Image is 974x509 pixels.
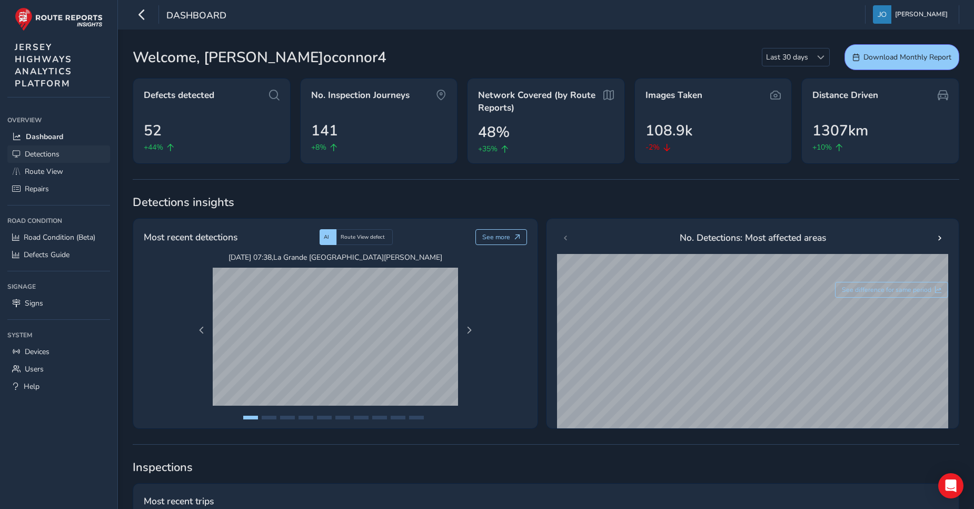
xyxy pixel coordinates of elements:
button: Previous Page [194,323,209,338]
span: Download Monthly Report [863,52,951,62]
span: 108.9k [645,120,692,142]
a: Repairs [7,180,110,198]
button: Download Monthly Report [844,44,959,70]
span: 1307km [812,120,868,142]
span: Defects detected [144,89,214,102]
span: +10% [812,142,832,153]
img: rr logo [15,7,103,31]
span: Images Taken [645,89,702,102]
button: Page 2 [262,416,276,419]
span: Inspections [133,459,959,475]
span: Most recent trips [144,494,214,508]
div: Overview [7,112,110,128]
span: [DATE] 07:38 , La Grande [GEOGRAPHIC_DATA][PERSON_NAME] [213,252,458,262]
span: Users [25,364,44,374]
span: Help [24,381,39,391]
span: Route View [25,167,63,177]
button: Page 6 [335,416,350,419]
a: Devices [7,343,110,360]
a: Defects Guide [7,246,110,263]
button: See difference for same period [835,282,949,298]
div: System [7,327,110,343]
a: Dashboard [7,128,110,145]
div: Signage [7,279,110,295]
span: JERSEY HIGHWAYS ANALYTICS PLATFORM [15,41,72,90]
span: Dashboard [166,9,226,24]
a: Route View [7,163,110,180]
span: Signs [25,298,43,308]
div: Open Intercom Messenger [938,473,963,498]
a: Users [7,360,110,378]
button: Page 1 [243,416,258,419]
span: Detections insights [133,194,959,210]
span: Dashboard [26,132,63,142]
span: Defects Guide [24,250,69,260]
span: +8% [311,142,326,153]
span: Welcome, [PERSON_NAME]oconnor4 [133,46,386,68]
span: +44% [144,142,163,153]
span: Road Condition (Beta) [24,232,95,242]
span: Distance Driven [812,89,878,102]
span: See more [482,233,510,241]
button: [PERSON_NAME] [873,5,951,24]
span: Detections [25,149,59,159]
span: Repairs [25,184,49,194]
a: Help [7,378,110,395]
span: -2% [645,142,660,153]
span: Network Covered (by Route Reports) [478,89,600,114]
div: Route View defect [336,229,393,245]
span: Devices [25,347,49,357]
span: [PERSON_NAME] [895,5,948,24]
span: AI [324,233,329,241]
span: 52 [144,120,162,142]
span: No. Detections: Most affected areas [680,231,826,244]
img: diamond-layout [873,5,891,24]
a: Detections [7,145,110,163]
span: See difference for same period [842,286,931,294]
a: Signs [7,295,110,312]
div: AI [320,229,336,245]
span: 141 [311,120,338,142]
div: Road Condition [7,213,110,229]
span: +35% [478,143,498,154]
button: Page 10 [409,416,424,419]
span: Most recent detections [144,230,237,244]
span: Route View defect [341,233,385,241]
span: 48% [478,121,510,143]
a: Road Condition (Beta) [7,229,110,246]
button: Page 9 [391,416,405,419]
button: Page 5 [317,416,332,419]
button: Page 4 [299,416,313,419]
button: See more [475,229,528,245]
span: Last 30 days [762,48,812,66]
span: No. Inspection Journeys [311,89,410,102]
button: Page 7 [354,416,369,419]
button: Next Page [462,323,476,338]
button: Page 3 [280,416,295,419]
button: Page 8 [372,416,387,419]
